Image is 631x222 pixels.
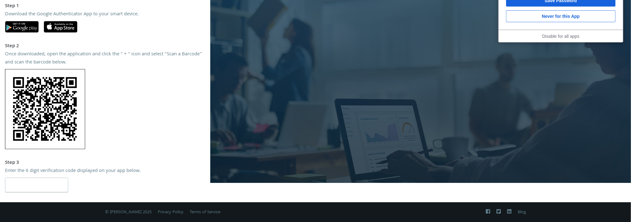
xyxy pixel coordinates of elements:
strong: Step 2 [5,42,19,50]
span: © [PERSON_NAME] 2025 [105,209,151,216]
a: Blog [518,209,526,216]
a: Terms of Service [190,209,220,216]
div: Enter the 6 digit verification code displayed on your app below. [5,167,205,175]
button: Never for this App [506,10,616,22]
a: Disable for all apps [542,34,579,39]
strong: Step 1 [5,2,19,10]
a: Privacy Policy [158,209,183,216]
div: Download the Google Authenticator App to your smart device. [5,11,205,19]
img: google-play.svg [5,21,39,33]
img: VJcQP12YqBAAAAAElFTkSuQmCC [5,69,85,149]
div: Once downloaded, open the application and click the “ + “ icon and select “Scan a Barcode” and sc... [5,51,205,67]
img: apple-app-store.svg [44,21,77,33]
strong: Step 3 [5,159,19,167]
